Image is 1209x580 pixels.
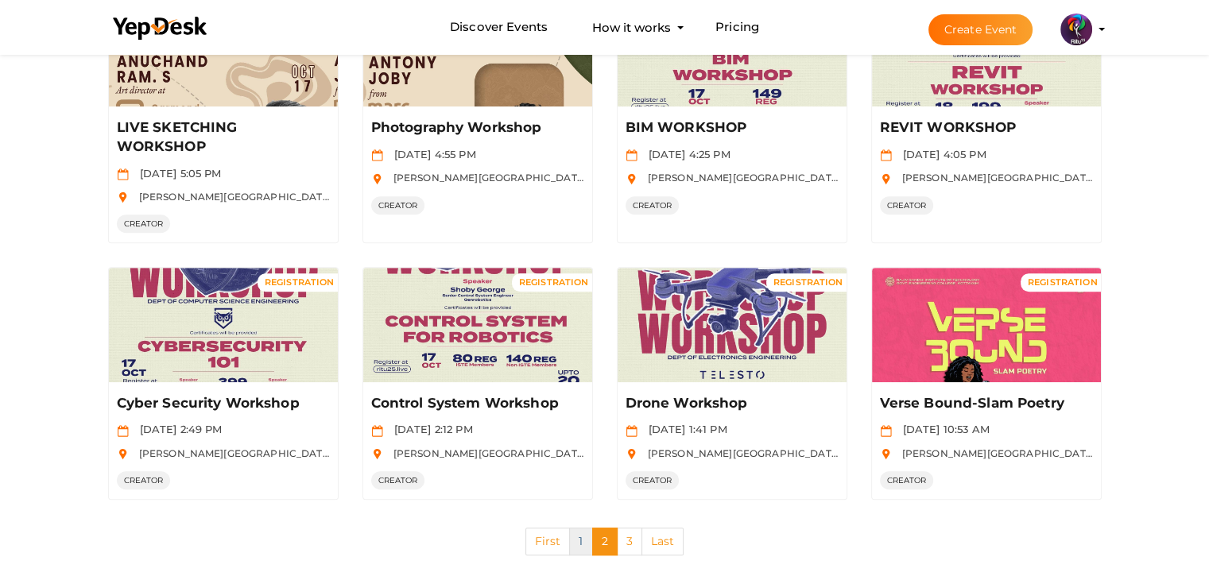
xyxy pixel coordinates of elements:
span: CREATOR [880,471,934,489]
p: Photography Workshop [371,118,580,137]
span: [PERSON_NAME][GEOGRAPHIC_DATA], [GEOGRAPHIC_DATA], [GEOGRAPHIC_DATA], [GEOGRAPHIC_DATA], [GEOGRAP... [386,447,1044,459]
img: calendar.svg [371,149,383,161]
span: [DATE] 4:05 PM [895,148,986,160]
img: calendar.svg [880,149,892,161]
img: location.svg [626,173,637,185]
img: location.svg [880,173,892,185]
img: 5BK8ZL5P_small.png [1060,14,1092,45]
a: First [525,528,571,555]
span: CREATOR [371,196,425,215]
img: calendar.svg [880,425,892,437]
img: location.svg [371,173,383,185]
span: [DATE] 2:12 PM [386,423,473,435]
a: Discover Events [450,13,548,42]
span: [DATE] 10:53 AM [895,423,990,435]
img: location.svg [117,448,129,460]
img: location.svg [880,448,892,460]
span: CREATOR [880,196,934,215]
span: [DATE] 5:05 PM [132,167,222,180]
a: 3 [617,528,642,555]
img: calendar.svg [117,168,129,180]
p: Verse Bound-Slam Poetry [880,394,1089,413]
img: location.svg [626,448,637,460]
span: [DATE] 2:49 PM [132,423,223,435]
button: How it works [587,13,676,42]
p: BIM WORKSHOP [626,118,835,137]
img: location.svg [371,448,383,460]
p: Control System Workshop [371,394,580,413]
span: [DATE] 1:41 PM [641,423,727,435]
p: Drone Workshop [626,394,835,413]
span: [PERSON_NAME][GEOGRAPHIC_DATA], [GEOGRAPHIC_DATA], [GEOGRAPHIC_DATA], [GEOGRAPHIC_DATA], [GEOGRAP... [131,447,790,459]
span: [PERSON_NAME][GEOGRAPHIC_DATA], [GEOGRAPHIC_DATA], [GEOGRAPHIC_DATA], [GEOGRAPHIC_DATA], [GEOGRAP... [386,172,1044,184]
img: calendar.svg [626,425,637,437]
p: Cyber Security Workshop [117,394,326,413]
button: Create Event [928,14,1033,45]
p: LIVE SKETCHING WORKSHOP [117,118,326,157]
span: [DATE] 4:25 PM [641,148,730,160]
img: calendar.svg [117,425,129,437]
span: CREATOR [626,471,680,489]
span: [DATE] 4:55 PM [386,148,476,160]
span: CREATOR [626,196,680,215]
span: CREATOR [117,215,171,233]
span: [PERSON_NAME][GEOGRAPHIC_DATA], [GEOGRAPHIC_DATA], [GEOGRAPHIC_DATA], [GEOGRAPHIC_DATA], [GEOGRAP... [131,191,790,203]
img: calendar.svg [626,149,637,161]
span: CREATOR [371,471,425,489]
a: Pricing [715,13,759,42]
img: calendar.svg [371,425,383,437]
a: Last [641,528,684,555]
a: 2 [592,528,618,555]
img: location.svg [117,191,129,203]
a: 1 [569,528,592,555]
p: REVIT WORKSHOP [880,118,1089,137]
span: CREATOR [117,471,171,489]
